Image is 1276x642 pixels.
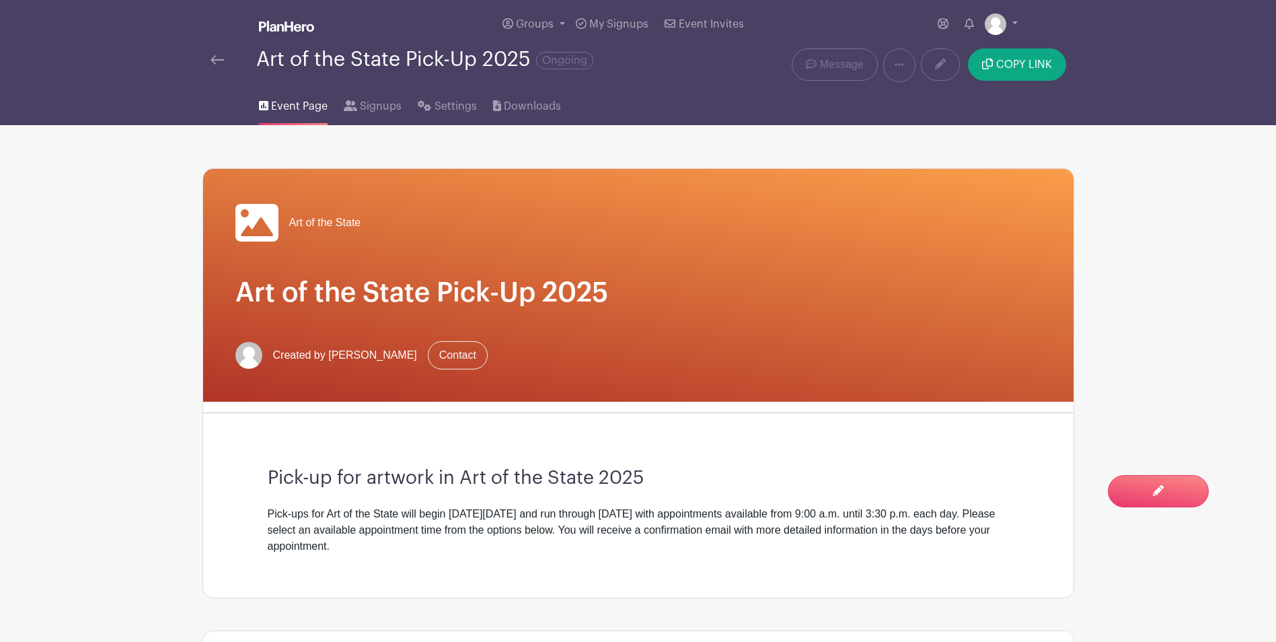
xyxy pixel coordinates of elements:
[268,506,1009,555] div: Pick-ups for Art of the State will begin [DATE][DATE] and run through [DATE] with appointments av...
[235,342,262,369] img: default-ce2991bfa6775e67f084385cd625a349d9dcbb7a52a09fb2fda1e96e2d18dcdb.png
[344,82,402,125] a: Signups
[516,19,554,30] span: Groups
[235,277,1041,309] h1: Art of the State Pick-Up 2025
[589,19,648,30] span: My Signups
[679,19,744,30] span: Event Invites
[792,48,877,81] a: Message
[493,82,561,125] a: Downloads
[259,21,314,32] img: logo_white-6c42ec7e38ccf1d336a20a19083b03d10ae64f83f12c07503d8b9e83406b4c7d.svg
[259,82,328,125] a: Event Page
[428,341,488,369] a: Contact
[273,347,417,363] span: Created by [PERSON_NAME]
[985,13,1006,35] img: default-ce2991bfa6775e67f084385cd625a349d9dcbb7a52a09fb2fda1e96e2d18dcdb.png
[504,98,561,114] span: Downloads
[820,57,864,73] span: Message
[289,215,361,231] span: Art of the State
[268,467,1009,490] h3: Pick-up for artwork in Art of the State 2025
[256,48,593,71] div: Art of the State Pick-Up 2025
[418,82,476,125] a: Settings
[360,98,402,114] span: Signups
[536,52,593,69] span: Ongoing
[996,59,1052,70] span: COPY LINK
[211,55,224,65] img: back-arrow-29a5d9b10d5bd6ae65dc969a981735edf675c4d7a1fe02e03b50dbd4ba3cdb55.svg
[968,48,1065,81] button: COPY LINK
[271,98,328,114] span: Event Page
[435,98,477,114] span: Settings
